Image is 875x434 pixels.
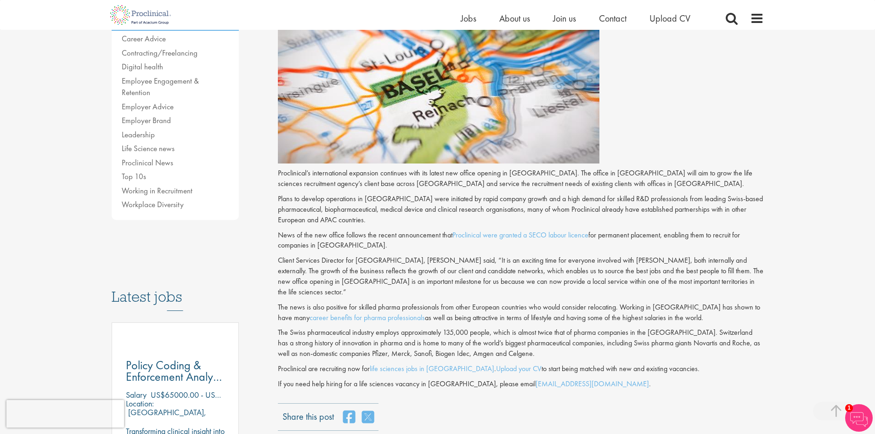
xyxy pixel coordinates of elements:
[122,34,166,44] a: Career Advice
[461,12,476,24] a: Jobs
[278,379,764,389] p: If you need help hiring for a life sciences vacancy in [GEOGRAPHIC_DATA], please email .
[122,115,171,125] a: Employer Brand
[278,194,764,225] p: Plans to develop operations in [GEOGRAPHIC_DATA] were initiated by rapid company growth and a hig...
[362,410,374,424] a: share on twitter
[599,12,627,24] a: Contact
[496,364,542,373] a: Upload your CV
[126,407,206,426] p: [GEOGRAPHIC_DATA], [GEOGRAPHIC_DATA]
[112,266,239,311] h3: Latest jobs
[536,379,649,389] a: [EMAIL_ADDRESS][DOMAIN_NAME]
[370,364,494,373] a: life sciences jobs in [GEOGRAPHIC_DATA]
[845,404,853,412] span: 1
[122,130,155,140] a: Leadership
[282,410,334,417] label: Share this post
[126,389,147,400] span: Salary
[126,360,225,383] a: Policy Coding & Enforcement Analyst - Remote
[845,404,873,432] img: Chatbot
[278,255,764,297] p: Client Services Director for [GEOGRAPHIC_DATA], [PERSON_NAME] said, “It is an exciting time for e...
[499,12,530,24] a: About us
[122,62,163,72] a: Digital health
[122,186,192,196] a: Working in Recruitment
[278,327,764,359] p: The Swiss pharmaceutical industry employs approximately 135,000 people, which is almost twice tha...
[126,398,154,409] span: Location:
[151,389,288,400] p: US$65000.00 - US$75000.00 per annum
[278,168,764,189] p: Proclinical’s international expansion continues with its latest new office opening in [GEOGRAPHIC...
[649,12,690,24] a: Upload CV
[278,364,764,374] p: Proclinical are recruiting now for . to start being matched with new and existing vacancies.
[343,410,355,424] a: share on facebook
[278,230,764,251] p: News of the new office follows the recent announcement that for permanent placement, enabling the...
[122,143,175,153] a: Life Science news
[452,230,588,240] a: Proclinical were granted a SECO labour licence
[122,76,199,98] a: Employee Engagement & Retention
[6,400,124,428] iframe: reCAPTCHA
[122,48,198,58] a: Contracting/Freelancing
[278,302,764,323] p: The news is also positive for skilled pharma professionals from other European countries who woul...
[122,158,173,168] a: Proclinical News
[126,357,222,396] span: Policy Coding & Enforcement Analyst - Remote
[122,199,184,209] a: Workplace Diversity
[310,313,425,322] a: career benefits for pharma professionals
[553,12,576,24] a: Join us
[122,171,146,181] a: Top 10s
[122,101,174,112] a: Employer Advice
